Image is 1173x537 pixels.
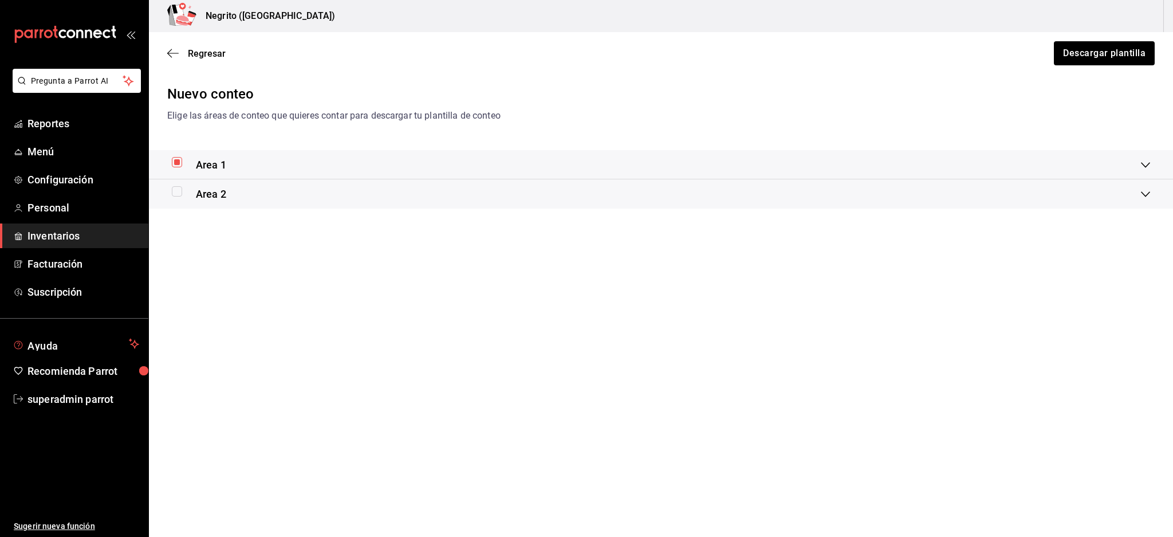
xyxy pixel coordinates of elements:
[1054,41,1155,65] button: Descargar plantilla
[27,284,139,300] span: Suscripción
[196,186,226,202] span: Area 2
[13,69,141,93] button: Pregunta a Parrot AI
[196,9,336,23] h3: Negrito ([GEOGRAPHIC_DATA])
[167,84,1155,104] div: Nuevo conteo
[27,144,139,159] span: Menú
[126,30,135,39] button: open_drawer_menu
[31,75,123,87] span: Pregunta a Parrot AI
[149,150,1173,179] div: Area 1
[149,179,1173,209] div: Area 2
[27,200,139,215] span: Personal
[27,116,139,131] span: Reportes
[14,520,139,532] span: Sugerir nueva función
[8,83,141,95] a: Pregunta a Parrot AI
[27,391,139,407] span: superadmin parrot
[167,48,226,59] button: Regresar
[27,337,124,351] span: Ayuda
[196,157,226,173] span: Area 1
[27,172,139,187] span: Configuración
[27,363,139,379] span: Recomienda Parrot
[27,256,139,272] span: Facturación
[27,228,139,244] span: Inventarios
[188,48,226,59] span: Regresar
[167,109,1155,123] div: Elige las áreas de conteo que quieres contar para descargar tu plantilla de conteo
